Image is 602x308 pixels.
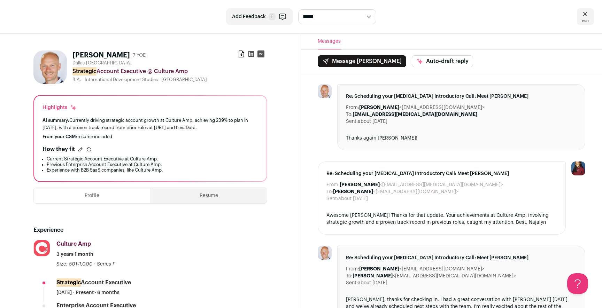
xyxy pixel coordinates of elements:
span: From your CSM: [43,134,77,139]
dd: <[EMAIL_ADDRESS][DOMAIN_NAME]> [359,266,485,273]
button: Auto-draft reply [412,55,473,67]
dt: To: [346,111,353,118]
li: Previous Enterprise Account Executive at Culture Amp. [47,162,258,167]
mark: Strategic [72,67,97,76]
b: [EMAIL_ADDRESS][MEDICAL_DATA][DOMAIN_NAME] [353,112,477,117]
h2: Experience [33,226,267,234]
span: esc [582,18,589,24]
dd: about [DATE] [358,279,387,286]
span: AI summary: [43,118,69,123]
b: [PERSON_NAME] [353,274,393,278]
span: [DATE] - Present · 6 months [56,289,119,296]
div: Awesome [PERSON_NAME]! Thanks for that update. Your achievements at Culture Amp, involving strate... [326,212,557,226]
div: Highlights [43,104,77,111]
img: 10010497-medium_jpg [571,161,585,175]
span: Series F [97,262,115,267]
dt: From: [326,181,340,188]
dt: To: [346,273,353,279]
iframe: Help Scout Beacon - Open [567,273,588,294]
li: Current Strategic Account Executive at Culture Amp. [47,156,258,162]
h2: How they fit [43,145,75,153]
div: Account Executive @ Culture Amp [72,67,267,76]
mark: Strategic [56,278,81,287]
li: Experience with B2B SaaS companies, like Culture Amp. [47,167,258,173]
h1: [PERSON_NAME] [72,50,130,60]
b: [PERSON_NAME] [359,267,399,271]
dd: <[EMAIL_ADDRESS][DOMAIN_NAME]> [333,188,458,195]
dd: <[EMAIL_ADDRESS][MEDICAL_DATA][DOMAIN_NAME]> [340,181,503,188]
div: B.A. - International Development Studies - [GEOGRAPHIC_DATA] [72,77,267,82]
b: [PERSON_NAME] [333,189,373,194]
button: Resume [151,188,267,203]
span: Re: Scheduling your [MEDICAL_DATA] Introductory Call: Meet [PERSON_NAME] [346,93,577,100]
dt: From: [346,266,359,273]
div: resume included [43,134,258,140]
dt: From: [346,104,359,111]
span: Re: Scheduling your [MEDICAL_DATA] Introductory Call: Meet [PERSON_NAME] [346,254,577,261]
div: Account Executive [56,279,131,286]
div: Thanks again [PERSON_NAME]! [346,135,577,142]
dd: about [DATE] [338,195,368,202]
img: ac64fb20ffc3b81a0fb052dabfed21d62e98f700306b781cd14f589bf3e71103 [318,246,332,260]
dd: <[EMAIL_ADDRESS][DOMAIN_NAME]> [359,104,485,111]
dd: <[EMAIL_ADDRESS][MEDICAL_DATA][DOMAIN_NAME]> [353,273,516,279]
div: 7 YOE [133,52,146,59]
b: [PERSON_NAME] [359,105,399,110]
div: Currently driving strategic account growth at Culture Amp, achieving 239% to plan in [DATE], with... [43,117,258,131]
dt: Sent: [346,279,358,286]
span: 3 years 1 month [56,251,93,258]
span: Re: Scheduling your [MEDICAL_DATA] Introductory Call: Meet [PERSON_NAME] [326,170,557,177]
img: ac64fb20ffc3b81a0fb052dabfed21d62e98f700306b781cd14f589bf3e71103 [33,50,67,84]
span: · [94,261,95,268]
a: esc [577,8,594,25]
button: Add Feedback F [226,8,293,25]
img: ac64fb20ffc3b81a0fb052dabfed21d62e98f700306b781cd14f589bf3e71103 [318,84,332,98]
span: Culture Amp [56,241,91,247]
button: Message [PERSON_NAME] [318,55,406,67]
dt: Sent: [346,118,358,125]
span: Add Feedback [232,13,266,20]
b: [PERSON_NAME] [340,182,380,187]
img: bc2eb8c939d3396270da60e50ae7f17ed5d2a6bdc18561e6da2f0ad1b4c3faee.jpg [34,240,50,256]
span: Dallas-[GEOGRAPHIC_DATA] [72,60,132,66]
button: Profile [34,188,150,203]
span: F [269,13,276,20]
dt: Sent: [326,195,338,202]
button: Messages [318,34,341,49]
dt: To: [326,188,333,195]
dd: about [DATE] [358,118,387,125]
span: Size: 501-1,000 [56,262,93,267]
